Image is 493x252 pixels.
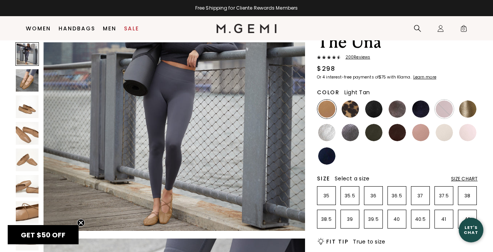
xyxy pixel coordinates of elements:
img: Ballerina Pink [459,124,476,141]
span: Light Tan [344,88,370,96]
p: 39 [341,216,359,222]
p: 42 [458,216,476,222]
img: Silver [318,124,335,141]
p: 35.5 [341,193,359,199]
p: 39.5 [364,216,382,222]
img: Cocoa [389,100,406,118]
h2: Size [317,175,330,182]
p: 40.5 [411,216,429,222]
img: Light Tan [318,100,335,118]
div: $298 [317,64,335,73]
img: Gunmetal [342,124,359,141]
div: Let's Chat [459,225,483,235]
img: Chocolate [389,124,406,141]
p: 37 [411,193,429,199]
p: 40 [388,216,406,222]
span: GET $50 OFF [21,230,65,240]
span: 200 Review s [341,55,370,60]
h2: Fit Tip [326,239,348,245]
img: Antique Rose [412,124,429,141]
img: M.Gemi [216,24,277,33]
span: Select a size [335,175,369,182]
a: Women [26,25,51,32]
klarna-placement-style-body: Or 4 interest-free payments of [317,74,379,80]
a: 200Reviews [317,55,478,61]
img: Gold [459,100,476,118]
img: Midnight Blue [412,100,429,118]
klarna-placement-style-body: with Klarna [387,74,412,80]
h2: Color [317,89,340,95]
p: 38 [458,193,476,199]
img: The Una [16,175,39,198]
img: The Una [16,95,39,118]
a: Men [103,25,116,32]
span: True to size [353,238,385,245]
p: 36.5 [388,193,406,199]
img: Burgundy [436,100,453,118]
span: 0 [460,26,468,34]
div: Size Chart [451,176,478,182]
img: The Una [16,122,39,145]
div: GET $50 OFFClose teaser [8,225,79,244]
img: Leopard Print [342,100,359,118]
img: The Una [16,201,39,224]
h1: The Una [317,31,478,53]
p: 36 [364,193,382,199]
a: Sale [124,25,139,32]
img: Black [365,100,382,118]
img: The Una [16,69,39,92]
p: 37.5 [435,193,453,199]
klarna-placement-style-cta: Learn more [413,74,436,80]
img: Ecru [436,124,453,141]
img: Military [365,124,382,141]
img: Navy [318,147,335,165]
p: 35 [317,193,335,199]
a: Handbags [59,25,95,32]
p: 38.5 [317,216,335,222]
img: The Una [16,149,39,171]
p: 41 [435,216,453,222]
klarna-placement-style-amount: $75 [379,74,386,80]
a: Learn more [413,75,436,80]
button: Close teaser [77,219,85,227]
